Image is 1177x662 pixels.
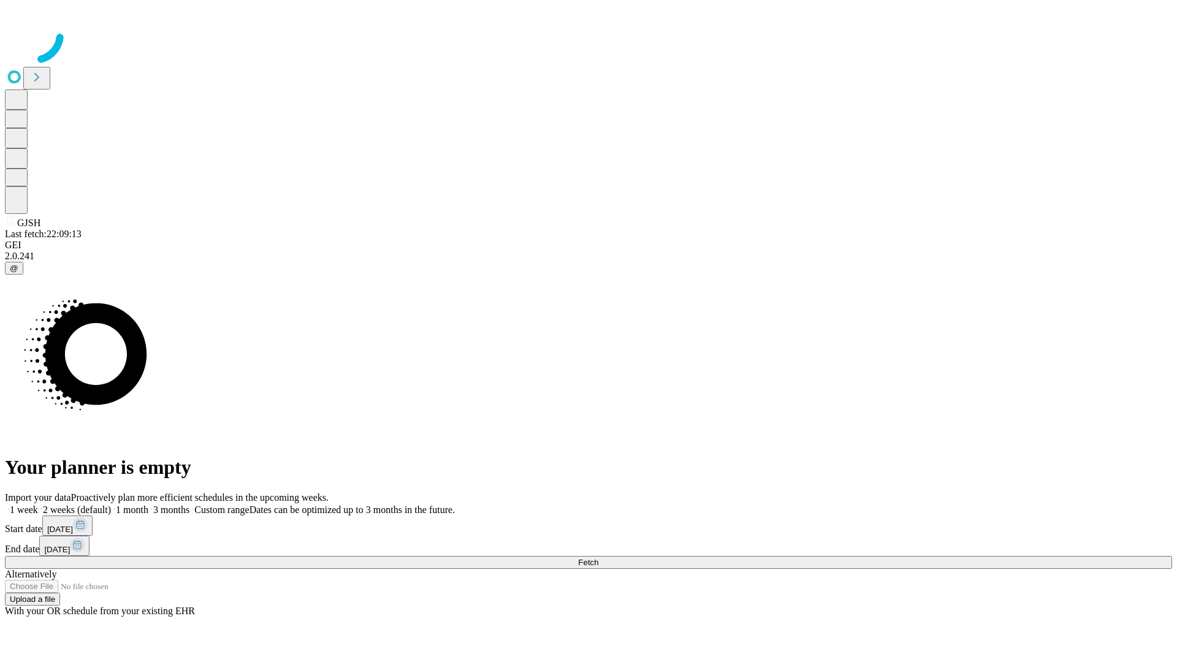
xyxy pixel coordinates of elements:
[5,456,1172,479] h1: Your planner is empty
[42,516,93,536] button: [DATE]
[10,264,18,273] span: @
[5,262,23,275] button: @
[5,229,82,239] span: Last fetch: 22:09:13
[5,516,1172,536] div: Start date
[10,504,38,515] span: 1 week
[5,240,1172,251] div: GEI
[249,504,455,515] span: Dates can be optimized up to 3 months in the future.
[5,251,1172,262] div: 2.0.241
[47,525,73,534] span: [DATE]
[578,558,598,567] span: Fetch
[39,536,90,556] button: [DATE]
[153,504,189,515] span: 3 months
[5,536,1172,556] div: End date
[5,606,195,616] span: With your OR schedule from your existing EHR
[194,504,249,515] span: Custom range
[116,504,148,515] span: 1 month
[5,569,56,579] span: Alternatively
[5,556,1172,569] button: Fetch
[5,492,71,503] span: Import your data
[71,492,329,503] span: Proactively plan more efficient schedules in the upcoming weeks.
[44,545,70,554] span: [DATE]
[17,218,40,228] span: GJSH
[5,593,60,606] button: Upload a file
[43,504,111,515] span: 2 weeks (default)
